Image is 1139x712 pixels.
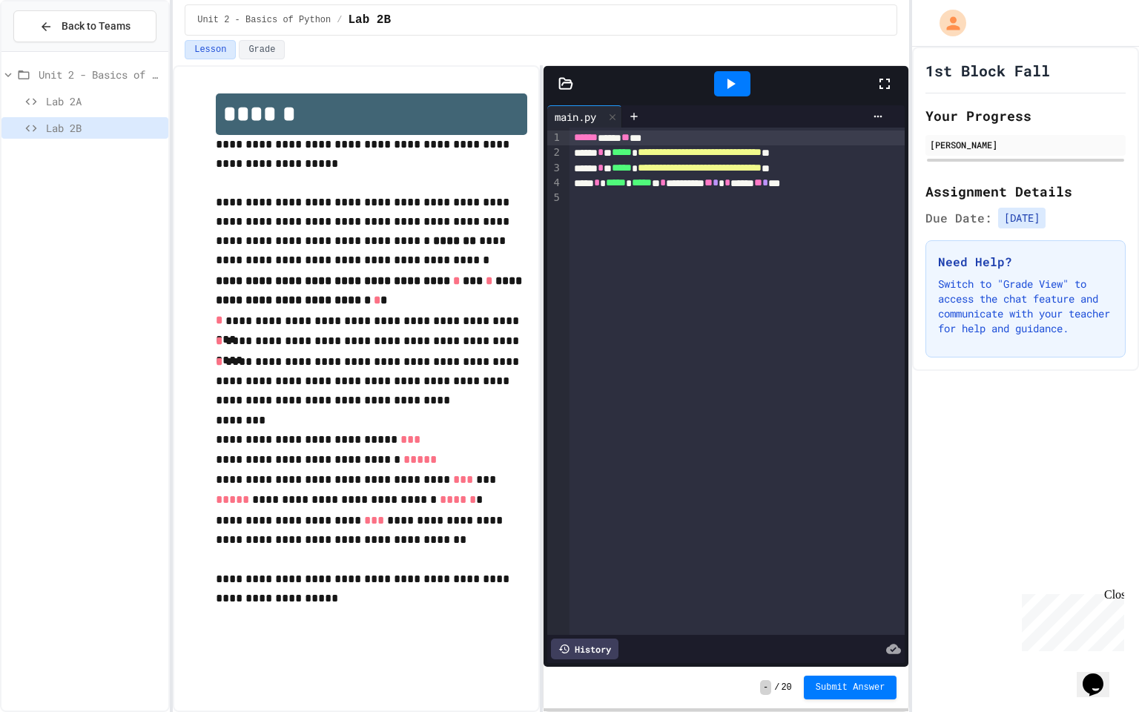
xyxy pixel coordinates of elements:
[62,19,131,34] span: Back to Teams
[337,14,342,26] span: /
[39,67,162,82] span: Unit 2 - Basics of Python
[774,682,779,693] span: /
[547,105,622,128] div: main.py
[547,145,562,160] div: 2
[6,6,102,94] div: Chat with us now!Close
[547,176,562,191] div: 4
[924,6,970,40] div: My Account
[998,208,1046,228] span: [DATE]
[925,209,992,227] span: Due Date:
[547,131,562,145] div: 1
[13,10,156,42] button: Back to Teams
[547,191,562,205] div: 5
[1077,653,1124,697] iframe: chat widget
[804,676,897,699] button: Submit Answer
[938,277,1113,336] p: Switch to "Grade View" to access the chat feature and communicate with your teacher for help and ...
[239,40,285,59] button: Grade
[551,639,618,659] div: History
[547,109,604,125] div: main.py
[930,138,1121,151] div: [PERSON_NAME]
[46,93,162,109] span: Lab 2A
[348,11,391,29] span: Lab 2B
[1016,588,1124,651] iframe: chat widget
[925,60,1050,81] h1: 1st Block Fall
[816,682,885,693] span: Submit Answer
[547,161,562,176] div: 3
[185,40,236,59] button: Lesson
[781,682,791,693] span: 20
[925,105,1126,126] h2: Your Progress
[938,253,1113,271] h3: Need Help?
[925,181,1126,202] h2: Assignment Details
[46,120,162,136] span: Lab 2B
[197,14,331,26] span: Unit 2 - Basics of Python
[760,680,771,695] span: -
